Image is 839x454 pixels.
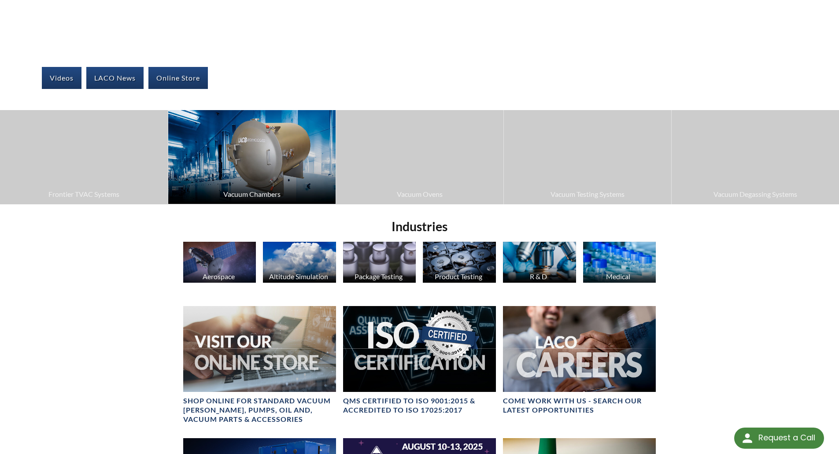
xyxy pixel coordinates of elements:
[183,242,256,285] a: Aerospace Satellite image
[423,242,496,285] a: Product Testing Hard Drives image
[182,272,255,281] div: Aerospace
[42,67,81,89] a: Videos
[740,431,754,445] img: round button
[343,242,416,285] a: Package Testing Perfume Bottles image
[86,67,144,89] a: LACO News
[183,306,336,424] a: Visit Our Online Store headerSHOP ONLINE FOR STANDARD VACUUM [PERSON_NAME], PUMPS, OIL AND, VACUU...
[503,306,656,415] a: Header for LACO Careers OpportunitiesCOME WORK WITH US - SEARCH OUR LATEST OPPORTUNITIES
[503,242,576,285] a: R & D Microscope image
[734,428,824,449] div: Request a Call
[263,242,336,285] a: Altitude Simulation Altitude Simulation, Clouds
[183,242,256,283] img: Satellite image
[343,396,496,415] h4: QMS CERTIFIED to ISO 9001:2015 & Accredited to ISO 17025:2017
[340,188,499,200] span: Vacuum Ovens
[263,242,336,283] img: Altitude Simulation, Clouds
[168,110,336,204] a: Vacuum Chambers
[148,67,208,89] a: Online Store
[183,396,336,424] h4: SHOP ONLINE FOR STANDARD VACUUM [PERSON_NAME], PUMPS, OIL AND, VACUUM PARTS & ACCESSORIES
[676,188,835,200] span: Vacuum Degassing Systems
[180,218,660,235] h2: Industries
[672,110,839,204] a: Vacuum Degassing Systems
[503,396,656,415] h4: COME WORK WITH US - SEARCH OUR LATEST OPPORTUNITIES
[343,306,496,415] a: ISO Certification headerQMS CERTIFIED to ISO 9001:2015 & Accredited to ISO 17025:2017
[504,110,671,204] a: Vacuum Testing Systems
[4,188,163,200] span: Frontier TVAC Systems
[173,188,331,200] span: Vacuum Chambers
[582,272,655,281] div: Medical
[336,110,503,204] a: Vacuum Ovens
[421,272,495,281] div: Product Testing
[502,272,575,281] div: R & D
[503,242,576,283] img: Microscope image
[508,188,667,200] span: Vacuum Testing Systems
[168,110,336,204] img: Vacuum Chamber image
[262,272,335,281] div: Altitude Simulation
[583,242,656,283] img: Medication Bottles image
[583,242,656,285] a: Medical Medication Bottles image
[343,242,416,283] img: Perfume Bottles image
[423,242,496,283] img: Hard Drives image
[342,272,415,281] div: Package Testing
[758,428,815,448] div: Request a Call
